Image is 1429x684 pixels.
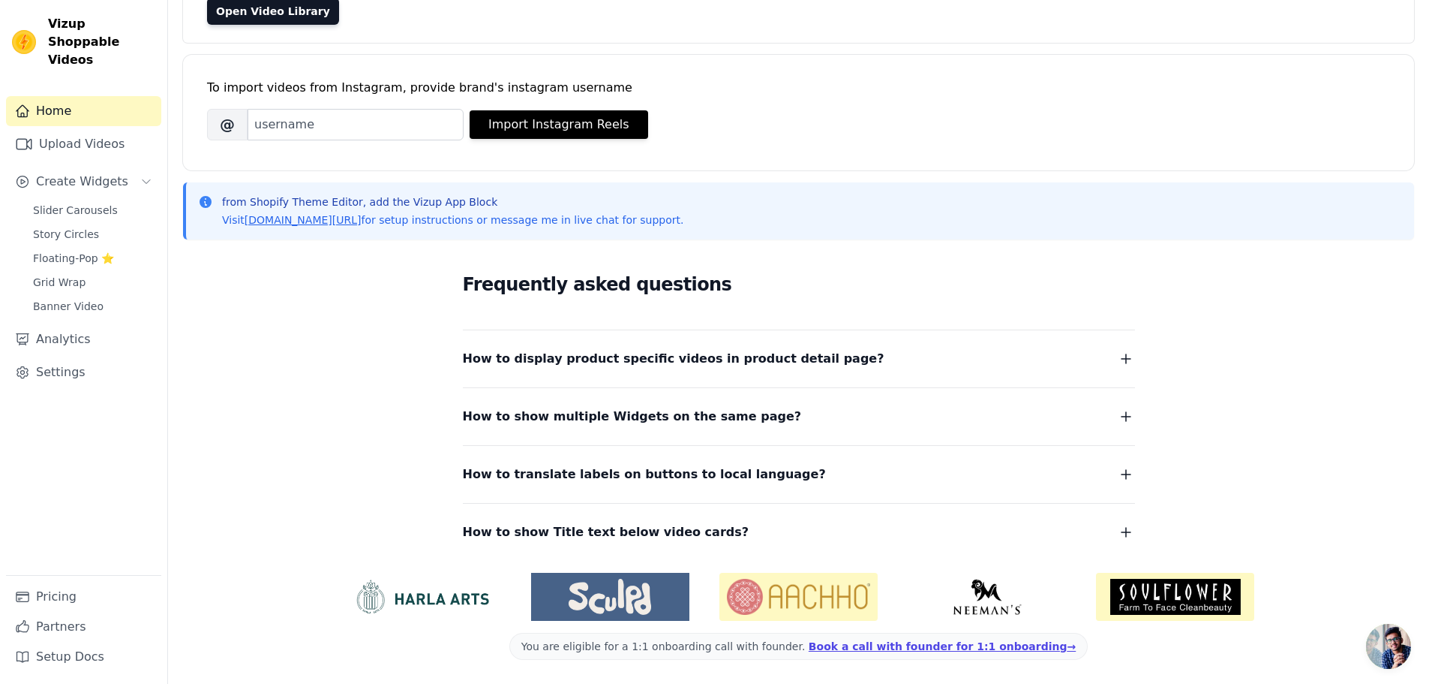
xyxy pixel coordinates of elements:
span: How to show multiple Widgets on the same page? [463,406,802,427]
span: Banner Video [33,299,104,314]
span: Slider Carousels [33,203,118,218]
a: Story Circles [24,224,161,245]
p: from Shopify Theme Editor, add the Vizup App Block [222,194,683,209]
button: Import Instagram Reels [470,110,648,139]
a: Setup Docs [6,642,161,672]
a: Slider Carousels [24,200,161,221]
span: Floating-Pop ⭐ [33,251,114,266]
a: [DOMAIN_NAME][URL] [245,214,362,226]
a: Grid Wrap [24,272,161,293]
div: Open chat [1366,624,1411,669]
button: How to display product specific videos in product detail page? [463,348,1135,369]
h2: Frequently asked questions [463,270,1135,300]
img: Neeman's [908,579,1066,615]
a: Floating-Pop ⭐ [24,248,161,269]
a: Settings [6,357,161,387]
p: Visit for setup instructions or message me in live chat for support. [222,212,683,227]
a: Upload Videos [6,129,161,159]
a: Home [6,96,161,126]
span: How to translate labels on buttons to local language? [463,464,826,485]
img: Vizup [12,30,36,54]
a: Pricing [6,582,161,612]
button: How to show multiple Widgets on the same page? [463,406,1135,427]
button: Create Widgets [6,167,161,197]
a: Partners [6,612,161,642]
a: Banner Video [24,296,161,317]
span: Create Widgets [36,173,128,191]
a: Analytics [6,324,161,354]
button: How to show Title text below video cards? [463,522,1135,543]
button: How to translate labels on buttons to local language? [463,464,1135,485]
span: Grid Wrap [33,275,86,290]
a: Book a call with founder for 1:1 onboarding [809,640,1076,652]
span: @ [207,109,248,140]
img: HarlaArts [343,579,501,615]
span: How to display product specific videos in product detail page? [463,348,884,369]
span: Story Circles [33,227,99,242]
span: Vizup Shoppable Videos [48,15,155,69]
img: Soulflower [1096,573,1254,621]
img: Aachho [719,573,878,621]
div: To import videos from Instagram, provide brand's instagram username [207,79,1390,97]
input: username [248,109,464,140]
span: How to show Title text below video cards? [463,522,749,543]
img: Sculpd US [531,579,689,615]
